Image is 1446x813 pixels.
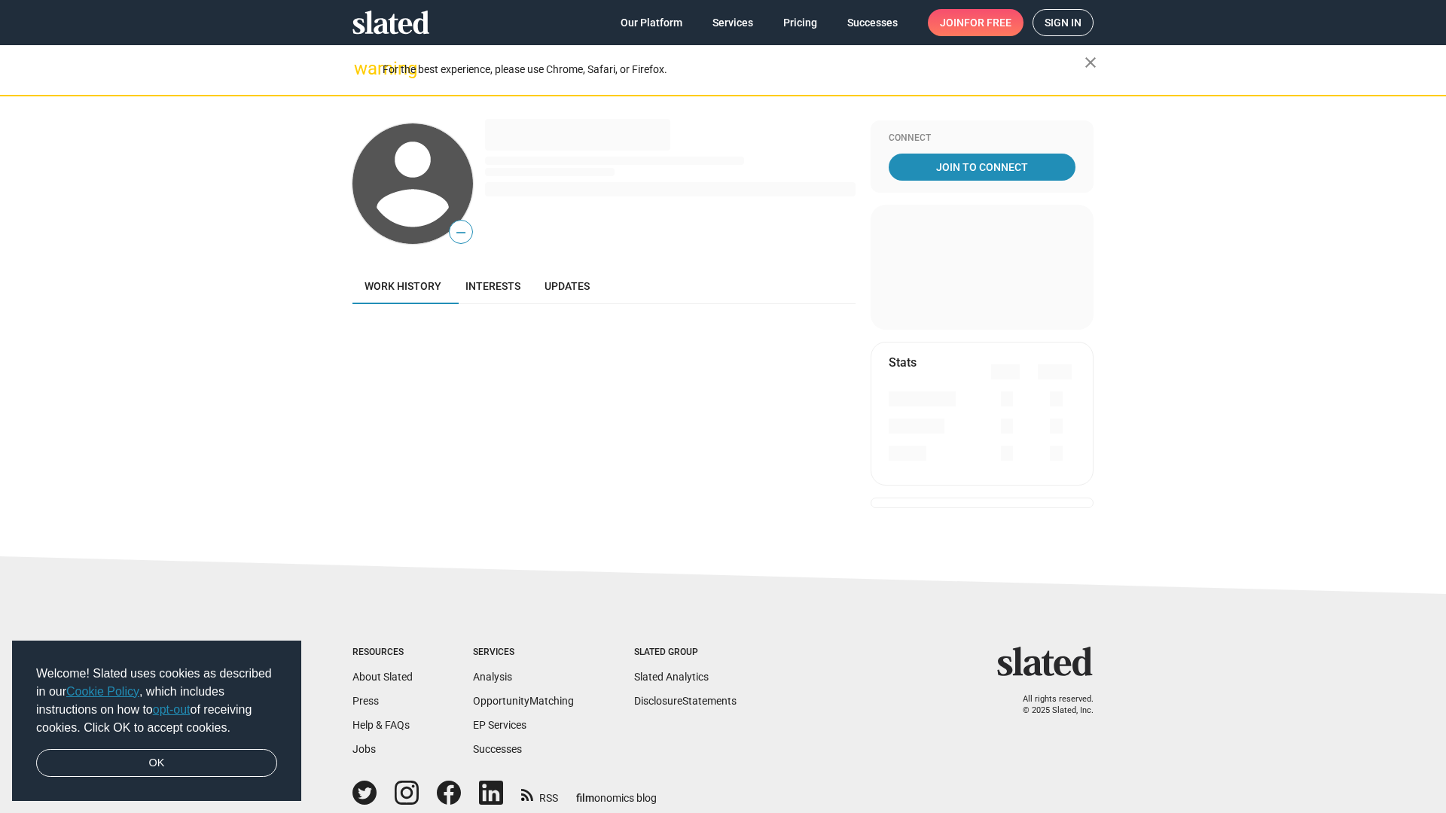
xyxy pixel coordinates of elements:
[1045,10,1081,35] span: Sign in
[473,743,522,755] a: Successes
[771,9,829,36] a: Pricing
[576,779,657,805] a: filmonomics blog
[889,132,1075,145] div: Connect
[889,154,1075,181] a: Join To Connect
[450,223,472,242] span: —
[940,9,1011,36] span: Join
[352,719,410,731] a: Help & FAQs
[609,9,694,36] a: Our Platform
[634,671,709,683] a: Slated Analytics
[634,647,737,659] div: Slated Group
[12,641,301,802] div: cookieconsent
[473,671,512,683] a: Analysis
[36,665,277,737] span: Welcome! Slated uses cookies as described in our , which includes instructions on how to of recei...
[576,792,594,804] span: film
[354,59,372,78] mat-icon: warning
[465,280,520,292] span: Interests
[634,695,737,707] a: DisclosureStatements
[365,280,441,292] span: Work history
[545,280,590,292] span: Updates
[892,154,1072,181] span: Join To Connect
[352,268,453,304] a: Work history
[352,671,413,683] a: About Slated
[66,685,139,698] a: Cookie Policy
[352,695,379,707] a: Press
[453,268,532,304] a: Interests
[783,9,817,36] span: Pricing
[473,695,574,707] a: OpportunityMatching
[700,9,765,36] a: Services
[1033,9,1094,36] a: Sign in
[847,9,898,36] span: Successes
[521,782,558,805] a: RSS
[153,703,191,716] a: opt-out
[36,749,277,778] a: dismiss cookie message
[835,9,910,36] a: Successes
[1081,53,1100,72] mat-icon: close
[473,719,526,731] a: EP Services
[473,647,574,659] div: Services
[532,268,602,304] a: Updates
[621,9,682,36] span: Our Platform
[383,59,1084,80] div: For the best experience, please use Chrome, Safari, or Firefox.
[712,9,753,36] span: Services
[352,647,413,659] div: Resources
[964,9,1011,36] span: for free
[889,355,917,370] mat-card-title: Stats
[1007,694,1094,716] p: All rights reserved. © 2025 Slated, Inc.
[928,9,1023,36] a: Joinfor free
[352,743,376,755] a: Jobs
